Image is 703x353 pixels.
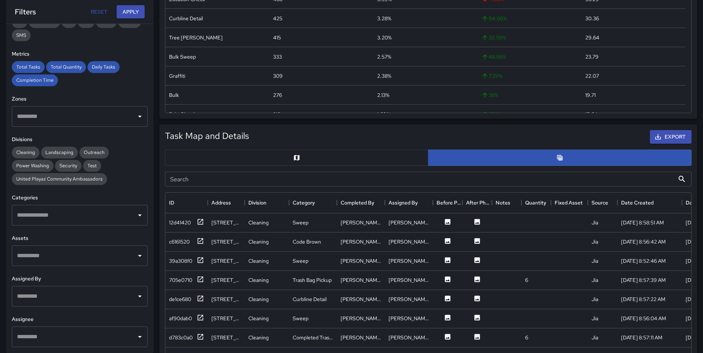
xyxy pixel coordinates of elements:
[248,257,269,265] div: Cleaning
[169,219,191,226] div: 12d41420
[556,154,564,161] svg: Table
[293,257,309,265] div: Sweep
[169,192,174,213] div: ID
[117,5,145,19] button: Apply
[525,334,528,341] div: 6
[273,15,282,22] div: 425
[433,192,462,213] div: Before Photo
[389,315,429,322] div: Jermaine Gray
[293,315,309,322] div: Sweep
[41,147,78,158] div: Landscaping
[12,160,54,172] div: Power Washing
[462,192,492,213] div: After Photo
[341,238,381,245] div: Kenneth Ware
[55,160,82,172] div: Security
[135,111,145,122] button: Open
[169,237,204,247] button: c6161520
[169,333,204,342] button: d783c0a0
[377,111,390,118] div: 1.69%
[389,257,429,265] div: Eddie Ballestros
[377,91,389,99] div: 2.13%
[389,276,429,284] div: Gordon Rowe
[83,160,101,172] div: Test
[492,192,521,213] div: Notes
[389,296,429,303] div: Maclis Velasquez
[12,234,148,242] h6: Assets
[585,91,596,99] div: 19.71
[621,276,666,284] div: 8/11/2025, 8:57:39 AM
[621,219,664,226] div: 8/11/2025, 8:58:51 AM
[169,72,185,80] div: Graffiti
[341,276,381,284] div: Nicolas Vega
[341,315,381,322] div: Jermaine Gray
[621,315,666,322] div: 8/11/2025, 8:56:04 AM
[46,64,86,70] span: Total Quantity
[273,72,283,80] div: 309
[211,238,241,245] div: 205 Shipley Street
[293,334,333,341] div: Completed Trash Bags
[12,275,148,283] h6: Assigned By
[55,162,82,169] span: Security
[337,192,385,213] div: Completed By
[245,192,289,213] div: Division
[377,72,391,80] div: 2.38%
[481,34,506,41] span: 32.59 %
[12,61,45,73] div: Total Tasks
[169,53,196,60] div: Bulk Sweep
[592,276,598,284] div: Jia
[211,257,241,265] div: 112 12th Street
[389,334,429,341] div: Gordon Rowe
[87,5,111,19] button: Reset
[211,334,241,341] div: 1-99 Ringold Street
[12,147,39,158] div: Cleaning
[248,276,269,284] div: Cleaning
[169,34,223,41] div: Tree Wells
[650,130,692,144] button: Export
[169,111,200,118] div: Pole Cleaning
[211,296,241,303] div: 820 Bryant Street
[169,238,190,245] div: c6161520
[41,149,78,155] span: Landscaping
[293,276,332,284] div: Trash Bag Pickup
[87,64,120,70] span: Daily Tasks
[135,210,145,220] button: Open
[15,6,36,18] h6: Filters
[293,219,309,226] div: Sweep
[12,50,148,58] h6: Metrics
[83,162,101,169] span: Test
[12,29,31,41] div: SMS
[12,136,148,144] h6: Divisions
[592,192,608,213] div: Source
[79,149,109,155] span: Outreach
[169,314,204,323] button: af90dab0
[289,192,337,213] div: Category
[521,192,551,213] div: Quantity
[496,192,510,213] div: Notes
[341,334,381,341] div: Gordon Rowe
[248,192,266,213] div: Division
[169,276,192,284] div: 705e0710
[12,32,31,38] span: SMS
[12,149,39,155] span: Cleaning
[12,74,58,86] div: Completion Time
[135,251,145,261] button: Open
[248,334,269,341] div: Cleaning
[621,296,665,303] div: 8/11/2025, 8:57:22 AM
[621,334,662,341] div: 8/11/2025, 8:57:11 AM
[377,34,392,41] div: 3.20%
[273,111,281,118] div: 219
[293,154,300,161] svg: Map
[377,15,391,22] div: 3.28%
[389,192,418,213] div: Assigned By
[592,296,598,303] div: Jia
[437,192,462,213] div: Before Photo
[585,72,599,80] div: 22.07
[248,296,269,303] div: Cleaning
[273,34,281,41] div: 415
[525,276,528,284] div: 6
[273,91,282,99] div: 276
[481,111,503,118] span: 87.18 %
[12,162,54,169] span: Power Washing
[621,192,654,213] div: Date Created
[389,219,429,226] div: Eddie Ballestros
